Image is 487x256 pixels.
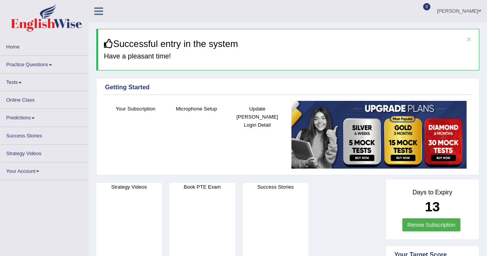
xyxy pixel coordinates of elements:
[109,105,162,113] h4: Your Subscription
[0,109,88,124] a: Predictions
[243,183,308,191] h4: Success Stories
[0,74,88,89] a: Tests
[0,145,88,160] a: Strategy Videos
[423,3,431,10] span: 0
[0,162,88,177] a: Your Account
[0,56,88,71] a: Practice Questions
[0,91,88,106] a: Online Class
[425,199,440,214] b: 13
[96,183,162,191] h4: Strategy Videos
[170,105,223,113] h4: Microphone Setup
[104,53,473,60] h4: Have a pleasant time!
[467,35,471,43] button: ×
[231,105,284,129] h4: Update [PERSON_NAME] Login Detail
[402,218,460,231] a: Renew Subscription
[291,101,467,169] img: small5.jpg
[104,39,473,49] h3: Successful entry in the system
[169,183,235,191] h4: Book PTE Exam
[105,83,470,92] div: Getting Started
[0,127,88,142] a: Success Stories
[0,38,88,53] a: Home
[394,189,470,196] h4: Days to Expiry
